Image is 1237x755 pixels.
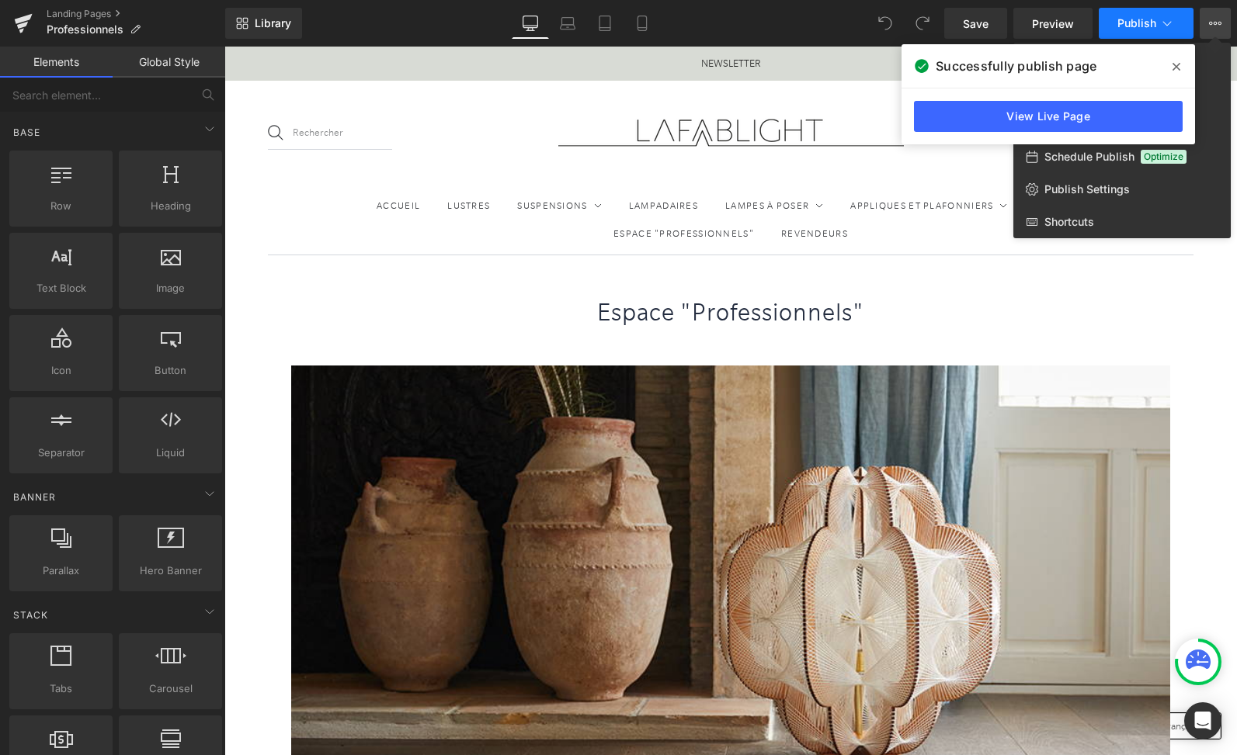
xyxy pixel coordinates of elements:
[47,23,123,36] span: Professionnels
[123,681,217,697] span: Carousel
[963,16,989,32] span: Save
[43,138,969,208] nav: Main navigation
[1117,17,1156,29] span: Publish
[405,145,474,173] a: Lampadaires
[255,16,291,30] span: Library
[14,445,108,461] span: Separator
[152,145,196,173] a: Accueil
[1013,8,1093,39] a: Preview
[501,145,599,173] a: Lampes à poser
[334,71,679,101] img: Lafablight créateur de luminaires déco, design et eco-responsables
[14,362,108,379] span: Icon
[14,198,108,214] span: Row
[1099,8,1194,39] button: Publish
[1044,150,1134,164] span: Schedule Publish
[626,145,783,173] a: Appliques et plafonniers
[624,8,661,39] a: Mobile
[1141,150,1187,164] span: Optimize
[225,8,302,39] a: New Library
[113,47,225,78] a: Global Style
[43,69,168,103] input: Rechercher
[586,8,624,39] a: Tablet
[549,8,586,39] a: Laptop
[1200,8,1231,39] button: View Live PageView with current TemplateSave Template to LibrarySchedule PublishOptimizePublish S...
[123,362,217,379] span: Button
[47,8,225,20] a: Landing Pages
[914,101,1183,132] a: View Live Page
[870,8,901,39] button: Undo
[1032,16,1074,32] span: Preview
[936,57,1096,75] span: Successfully publish page
[14,681,108,697] span: Tabs
[1044,215,1094,229] span: Shortcuts
[512,8,549,39] a: Desktop
[223,145,266,173] a: Lustres
[12,490,57,504] span: Banner
[1184,702,1221,739] div: Open Intercom Messenger
[123,563,217,579] span: Hero Banner
[293,145,377,173] a: Suspensions
[557,173,624,201] a: Revendeurs
[12,608,50,622] span: Stack
[43,9,969,25] span: NEWSLETTER
[810,145,860,173] a: À propos
[14,563,108,579] span: Parallax
[123,445,217,461] span: Liquid
[43,78,59,94] button: Rechercher
[55,237,957,296] h1: Espace "Professionnels"
[14,280,108,296] span: Text Block
[12,125,42,140] span: Base
[1044,182,1130,196] span: Publish Settings
[123,280,217,296] span: Image
[389,173,530,201] a: Espace "Professionnels"
[123,198,217,214] span: Heading
[334,71,679,101] a: lafablight
[907,8,938,39] button: Redo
